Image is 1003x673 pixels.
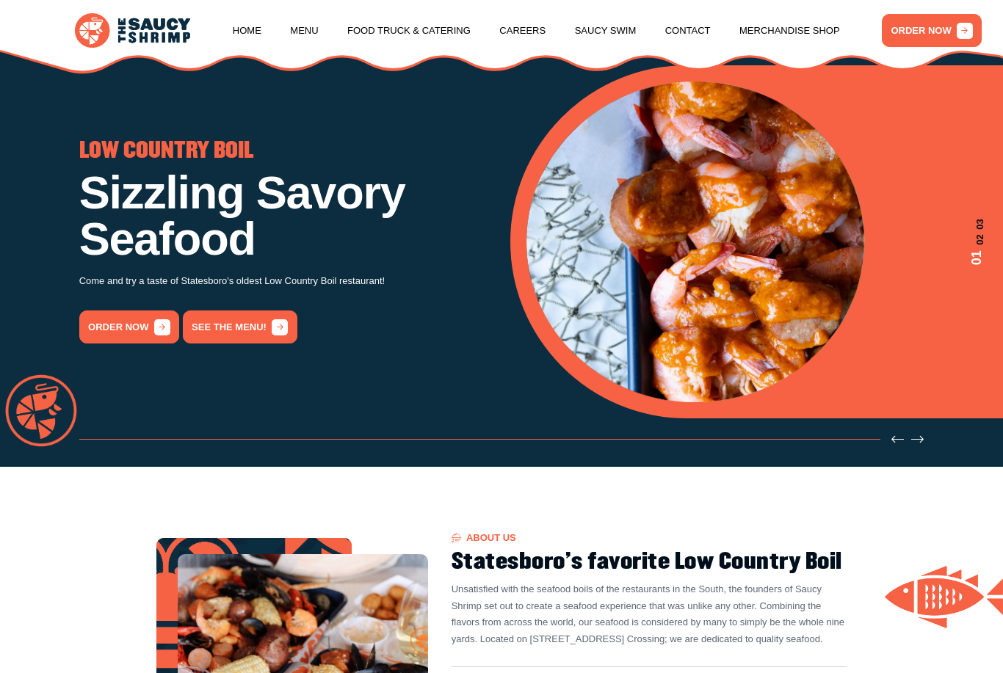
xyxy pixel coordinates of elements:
button: Previous slide [891,433,904,445]
p: Unsatisfied with the seafood boils of the restaurants in the South, the founders of Saucy Shrimp ... [452,581,847,648]
span: LOW COUNTRY BOIL [79,140,253,161]
a: Contact [665,3,711,59]
h2: Statesboro's favorite Low Country Boil [452,549,847,574]
span: About US [452,533,516,542]
a: Menu [290,3,318,59]
h1: Sizzling Savory Seafood [79,170,493,262]
a: ORDER NOW [882,14,982,47]
span: 01 [967,250,987,265]
a: Saucy Swim [575,3,637,59]
img: Banner Image [526,81,864,402]
a: Home [233,3,261,59]
img: logo [75,13,191,48]
div: 3 / 3 [79,140,493,343]
div: 1 / 3 [526,81,988,402]
span: 03 [967,219,987,229]
a: Careers [499,3,546,59]
a: Merchandise Shop [739,3,840,59]
a: See the menu! [183,310,297,343]
span: 02 [967,234,987,244]
button: Next slide [911,433,924,445]
p: Come and try a taste of Statesboro's oldest Low Country Boil restaurant! [79,273,493,290]
a: order now [79,310,180,343]
a: Food Truck & Catering [347,3,471,59]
